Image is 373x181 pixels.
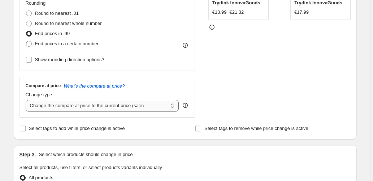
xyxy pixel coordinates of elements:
span: Select tags to add while price change is active [29,126,125,131]
span: Select tags to remove while price change is active [204,126,308,131]
button: What's the compare at price? [64,83,125,89]
h3: Compare at price [26,83,61,89]
span: End prices in a certain number [35,41,99,46]
h2: Step 3. [19,151,36,158]
span: Rounding [26,0,46,6]
span: End prices in .99 [35,31,70,36]
span: All products [29,175,53,180]
span: Round to nearest whole number [35,21,102,26]
span: Show rounding direction options? [35,57,104,62]
strike: €21.32 [230,9,244,16]
span: Change type [26,92,52,97]
p: Select which products should change in price [39,151,133,158]
div: €13.99 [212,9,227,16]
div: €17.99 [294,9,309,16]
span: Round to nearest .01 [35,10,79,16]
span: Select all products, use filters, or select products variants individually [19,165,162,170]
div: help [182,102,189,109]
